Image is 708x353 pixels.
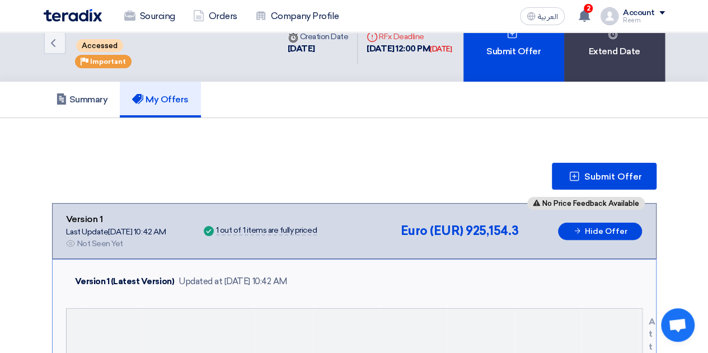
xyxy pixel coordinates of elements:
[44,82,120,117] a: Summary
[66,226,166,238] div: Last Update [DATE] 10:42 AM
[76,39,123,52] span: Accessed
[115,4,184,29] a: Sourcing
[288,31,349,43] div: Creation Date
[246,4,348,29] a: Company Profile
[466,223,518,238] span: 925,154.3
[538,13,558,21] span: العربية
[179,275,287,288] div: Updated at [DATE] 10:42 AM
[44,9,102,22] img: Teradix logo
[216,227,317,236] div: 1 out of 1 items are fully priced
[120,82,201,117] a: My Offers
[542,200,639,207] span: No Price Feedback Available
[520,7,565,25] button: العربية
[77,238,123,250] div: Not Seen Yet
[661,308,695,342] a: Open chat
[56,94,108,105] h5: Summary
[584,4,593,13] span: 2
[558,223,642,240] button: Hide Offer
[367,43,452,55] div: [DATE] 12:00 PM
[75,275,175,288] div: Version 1 (Latest Version)
[623,8,655,18] div: Account
[184,4,246,29] a: Orders
[584,172,642,181] span: Submit Offer
[400,223,463,238] span: Euro (EUR)
[367,31,452,43] div: RFx Deadline
[430,44,452,55] div: [DATE]
[623,17,665,23] div: Reem
[601,7,618,25] img: profile_test.png
[66,213,166,226] div: Version 1
[288,43,349,55] div: [DATE]
[564,4,665,82] div: Extend Date
[90,58,126,65] span: Important
[552,163,657,190] button: Submit Offer
[132,94,189,105] h5: My Offers
[463,4,564,82] div: Submit Offer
